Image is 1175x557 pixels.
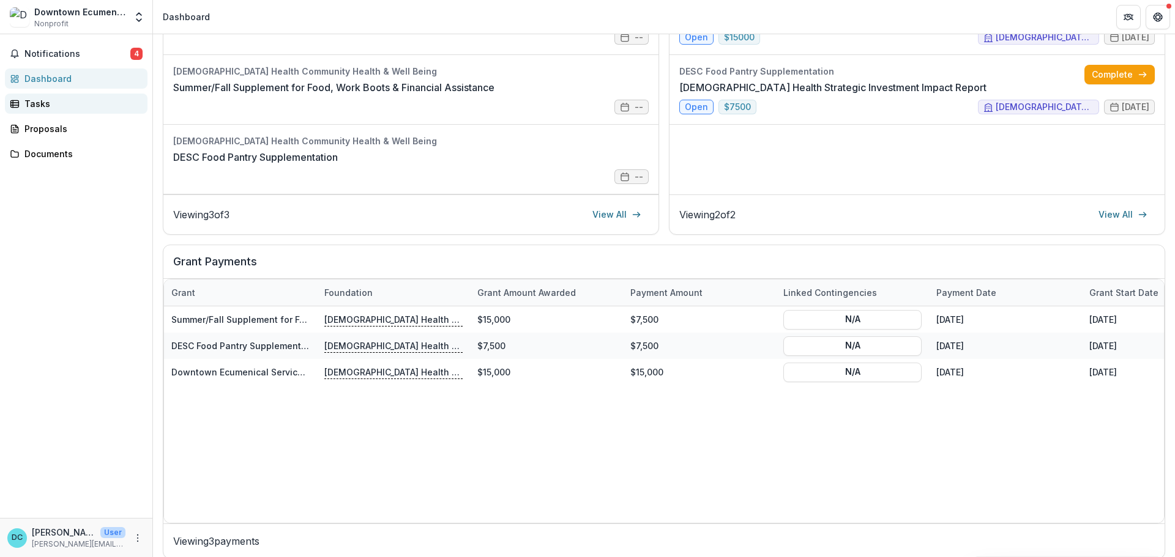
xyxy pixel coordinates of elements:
p: Viewing 3 payments [173,534,1155,548]
div: Foundation [317,286,380,299]
a: [DEMOGRAPHIC_DATA] Health Strategic Investment Impact Report [679,80,987,95]
div: $15,000 [470,306,623,333]
p: Viewing 3 of 3 [173,207,229,222]
h2: Grant Payments [173,255,1155,278]
a: Complete [1084,65,1155,84]
nav: breadcrumb [158,8,215,26]
button: Notifications4 [5,44,147,64]
div: Foundation [317,279,470,306]
div: Grant amount awarded [470,286,583,299]
p: [PERSON_NAME] [32,526,95,539]
a: Dashboard [5,68,147,89]
button: Get Help [1146,5,1170,29]
div: [DATE] [929,359,1082,385]
div: Linked Contingencies [776,279,929,306]
div: Grant amount awarded [470,279,623,306]
div: Tasks [24,97,138,110]
div: Dashboard [163,10,210,23]
div: $15,000 [470,359,623,385]
div: Downtown Ecumenical Services Council - DESC [34,6,125,18]
div: Grant [164,279,317,306]
div: $15,000 [623,359,776,385]
div: Linked Contingencies [776,286,884,299]
p: Viewing 2 of 2 [679,207,736,222]
button: Open entity switcher [130,5,147,29]
div: Grant start date [1082,286,1166,299]
div: Documents [24,147,138,160]
a: View All [585,205,649,224]
p: [DEMOGRAPHIC_DATA] Health Community Health & Well Being [324,339,463,352]
a: Summer/Fall Supplement for Food, Work Boots & Financial Assistance [173,80,494,95]
img: Downtown Ecumenical Services Council - DESC [10,7,29,27]
button: N/A [783,336,922,355]
p: [PERSON_NAME][EMAIL_ADDRESS][PERSON_NAME][DOMAIN_NAME] [32,539,125,550]
div: Dashboard [24,72,138,85]
div: Payment Amount [623,286,710,299]
div: $7,500 [623,333,776,359]
button: More [130,531,145,545]
p: [DEMOGRAPHIC_DATA] Health Community Health & Well Being [324,312,463,326]
div: Grant [164,286,203,299]
div: Payment date [929,286,1004,299]
a: DESC Food Pantry Supplementation [171,341,323,351]
a: Summer/Fall Supplement for Food, Work Boots & Financial Assistance [171,314,469,325]
a: Proposals [5,119,147,139]
div: $7,500 [470,333,623,359]
a: Downtown Ecumenical Services Council - DESC - 2024BH FY24 Strategic Investment Application [171,367,585,377]
button: N/A [783,309,922,329]
div: Payment Amount [623,279,776,306]
div: Payment date [929,279,1082,306]
a: Documents [5,144,147,164]
span: Nonprofit [34,18,69,29]
div: Proposals [24,122,138,135]
p: [DEMOGRAPHIC_DATA] Health Community Health & Well Being [324,365,463,378]
div: [DATE] [929,306,1082,333]
a: DESC Food Pantry Supplementation [173,150,338,164]
div: David Clark [12,534,23,542]
button: N/A [783,362,922,382]
button: Partners [1116,5,1141,29]
p: User [100,527,125,538]
div: $7,500 [623,306,776,333]
a: View All [1091,205,1155,224]
span: 4 [130,48,143,60]
div: [DATE] [929,333,1082,359]
a: Tasks [5,94,147,114]
span: Notifications [24,49,130,59]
